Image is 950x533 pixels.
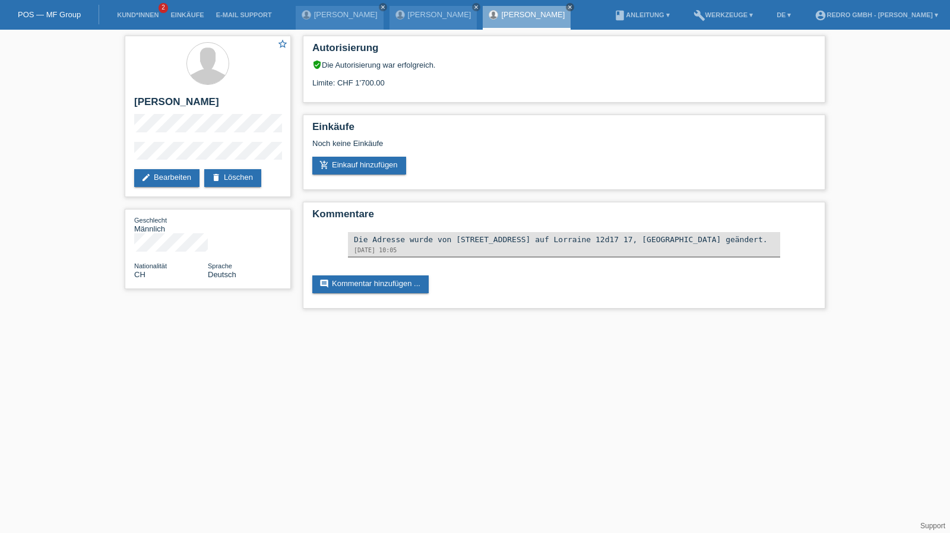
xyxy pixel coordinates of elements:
[688,11,759,18] a: buildWerkzeuge ▾
[312,60,322,69] i: verified_user
[134,217,167,224] span: Geschlecht
[473,4,479,10] i: close
[208,262,232,269] span: Sprache
[312,139,816,157] div: Noch keine Einkäufe
[277,39,288,51] a: star_border
[312,42,816,60] h2: Autorisierung
[134,215,208,233] div: Männlich
[159,3,168,13] span: 2
[312,275,429,293] a: commentKommentar hinzufügen ...
[354,247,774,253] div: [DATE] 10:05
[319,279,329,288] i: comment
[312,157,406,175] a: add_shopping_cartEinkauf hinzufügen
[164,11,210,18] a: Einkäufe
[312,60,816,69] div: Die Autorisierung war erfolgreich.
[312,208,816,226] h2: Kommentare
[141,173,151,182] i: edit
[277,39,288,49] i: star_border
[134,96,281,114] h2: [PERSON_NAME]
[312,69,816,87] div: Limite: CHF 1'700.00
[134,262,167,269] span: Nationalität
[208,270,236,279] span: Deutsch
[211,173,221,182] i: delete
[920,522,945,530] a: Support
[809,11,944,18] a: account_circleRedro GmbH - [PERSON_NAME] ▾
[204,169,261,187] a: deleteLöschen
[815,9,826,21] i: account_circle
[472,3,480,11] a: close
[134,270,145,279] span: Schweiz
[312,121,816,139] h2: Einkäufe
[134,169,199,187] a: editBearbeiten
[567,4,573,10] i: close
[614,9,626,21] i: book
[210,11,278,18] a: E-Mail Support
[354,235,774,244] div: Die Adresse wurde von [STREET_ADDRESS] auf Lorraine 12d17 17, [GEOGRAPHIC_DATA] geändert.
[501,10,565,19] a: [PERSON_NAME]
[693,9,705,21] i: build
[608,11,675,18] a: bookAnleitung ▾
[379,3,387,11] a: close
[319,160,329,170] i: add_shopping_cart
[771,11,797,18] a: DE ▾
[408,10,471,19] a: [PERSON_NAME]
[314,10,378,19] a: [PERSON_NAME]
[111,11,164,18] a: Kund*innen
[566,3,574,11] a: close
[380,4,386,10] i: close
[18,10,81,19] a: POS — MF Group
